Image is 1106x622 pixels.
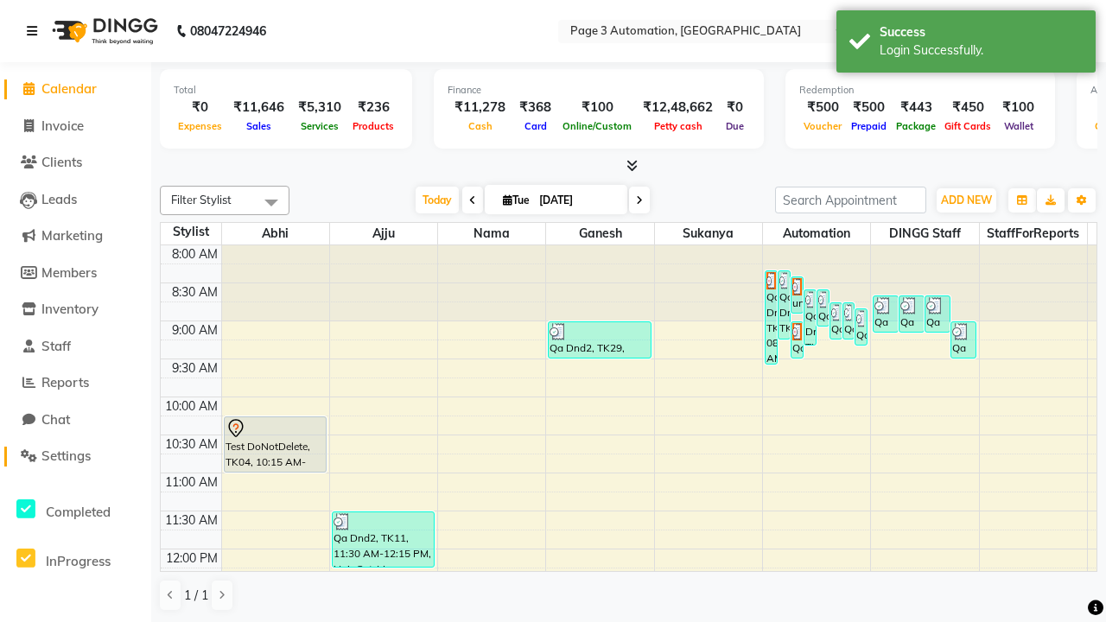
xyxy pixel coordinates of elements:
[184,587,208,605] span: 1 / 1
[799,98,846,117] div: ₹500
[333,512,434,567] div: Qa Dnd2, TK11, 11:30 AM-12:15 PM, Hair Cut-Men
[925,296,950,332] div: Qa Dnd2, TK23, 08:40 AM-09:10 AM, Hair cut Below 12 years (Boy)
[995,98,1041,117] div: ₹100
[291,98,348,117] div: ₹5,310
[168,321,221,340] div: 9:00 AM
[4,226,147,246] a: Marketing
[940,120,995,132] span: Gift Cards
[4,117,147,136] a: Invoice
[4,410,147,430] a: Chat
[162,511,221,530] div: 11:30 AM
[499,194,534,206] span: Tue
[171,193,232,206] span: Filter Stylist
[330,223,437,244] span: Ajju
[168,245,221,263] div: 8:00 AM
[41,338,71,354] span: Staff
[162,397,221,416] div: 10:00 AM
[763,223,870,244] span: Automation
[46,553,111,569] span: InProgress
[161,223,221,241] div: Stylist
[558,98,636,117] div: ₹100
[871,223,978,244] span: DINGG Staff
[162,549,221,568] div: 12:00 PM
[1000,120,1038,132] span: Wallet
[168,283,221,301] div: 8:30 AM
[44,7,162,55] img: logo
[41,447,91,464] span: Settings
[779,271,790,339] div: Qa Dnd2, TK24, 08:20 AM-09:15 AM, Special Hair Wash- Men
[766,271,777,364] div: Qa Dnd2, TK19, 08:20 AM-09:35 AM, Hair Cut By Expert-Men,Hair Cut-Men
[546,223,653,244] span: Ganesh
[222,223,329,244] span: Abhi
[892,120,940,132] span: Package
[892,98,940,117] div: ₹443
[880,23,1083,41] div: Success
[636,98,720,117] div: ₹12,48,662
[655,223,762,244] span: Sukanya
[4,373,147,393] a: Reports
[650,120,707,132] span: Petty cash
[843,303,855,339] div: Qa Dnd2, TK26, 08:45 AM-09:15 AM, Hair Cut By Expert-Men
[846,98,892,117] div: ₹500
[791,322,803,358] div: Qa Dnd2, TK31, 09:00 AM-09:30 AM, Hair cut Below 12 years (Boy)
[41,301,99,317] span: Inventory
[791,277,803,313] div: undefined, TK18, 08:25 AM-08:55 AM, Hair cut Below 12 years (Boy)
[438,223,545,244] span: Nama
[41,411,70,428] span: Chat
[799,120,846,132] span: Voucher
[348,98,398,117] div: ₹236
[799,83,1041,98] div: Redemption
[242,120,276,132] span: Sales
[520,120,551,132] span: Card
[168,359,221,378] div: 9:30 AM
[804,290,816,345] div: Qa Dnd2, TK28, 08:35 AM-09:20 AM, Hair Cut-Men
[464,120,497,132] span: Cash
[899,296,924,332] div: Qa Dnd2, TK22, 08:40 AM-09:10 AM, Hair Cut By Expert-Men
[448,83,750,98] div: Finance
[549,322,650,358] div: Qa Dnd2, TK29, 09:00 AM-09:30 AM, Hair cut Below 12 years (Boy)
[41,227,103,244] span: Marketing
[534,187,620,213] input: 2025-09-02
[41,117,84,134] span: Invoice
[874,296,898,332] div: Qa Dnd2, TK21, 08:40 AM-09:10 AM, Hair Cut By Expert-Men
[348,120,398,132] span: Products
[4,263,147,283] a: Members
[41,191,77,207] span: Leads
[4,447,147,466] a: Settings
[225,417,326,472] div: Test DoNotDelete, TK04, 10:15 AM-11:00 AM, Hair Cut-Men
[296,120,343,132] span: Services
[775,187,926,213] input: Search Appointment
[951,322,976,358] div: Qa Dnd2, TK30, 09:00 AM-09:30 AM, Hair cut Below 12 years (Boy)
[721,120,748,132] span: Due
[512,98,558,117] div: ₹368
[940,98,995,117] div: ₹450
[41,374,89,390] span: Reports
[941,194,992,206] span: ADD NEW
[448,98,512,117] div: ₹11,278
[855,309,867,345] div: Qa Dnd2, TK27, 08:50 AM-09:20 AM, Hair Cut By Expert-Men
[174,120,226,132] span: Expenses
[830,303,842,339] div: Qa Dnd2, TK25, 08:45 AM-09:15 AM, Hair Cut By Expert-Men
[817,290,829,326] div: Qa Dnd2, TK20, 08:35 AM-09:05 AM, Hair cut Below 12 years (Boy)
[4,337,147,357] a: Staff
[720,98,750,117] div: ₹0
[190,7,266,55] b: 08047224946
[4,300,147,320] a: Inventory
[162,473,221,492] div: 11:00 AM
[980,223,1087,244] span: StaffForReports
[162,435,221,454] div: 10:30 AM
[41,154,82,170] span: Clients
[937,188,996,213] button: ADD NEW
[41,264,97,281] span: Members
[558,120,636,132] span: Online/Custom
[416,187,459,213] span: Today
[847,120,891,132] span: Prepaid
[46,504,111,520] span: Completed
[174,83,398,98] div: Total
[4,190,147,210] a: Leads
[4,153,147,173] a: Clients
[174,98,226,117] div: ₹0
[4,79,147,99] a: Calendar
[880,41,1083,60] div: Login Successfully.
[41,80,97,97] span: Calendar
